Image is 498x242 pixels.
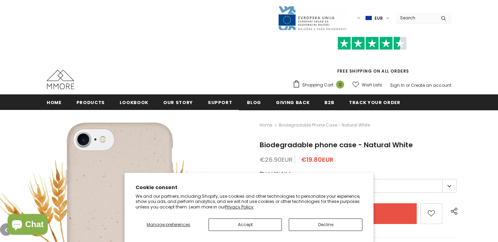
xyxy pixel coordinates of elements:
a: Wish Lists [352,79,382,91]
a: Products [76,94,105,110]
span: Phone Model [260,170,287,176]
a: Sign In [390,82,405,88]
span: Lookbook [120,99,148,106]
button: Accept [209,218,282,231]
a: Lookbook [120,94,148,110]
a: support [208,94,232,110]
span: Biodegradable phone case - Natural White [279,121,370,129]
button: Manage preferences [136,218,202,231]
a: Our Story [163,94,193,110]
span: Home [47,99,62,106]
p: We and our partners, including Shopify, use cookies and other technologies to personalize your ex... [136,194,362,210]
a: Home [47,94,62,110]
a: Giving back [276,94,310,110]
a: Track your order [349,94,400,110]
a: Privacy Policy [225,204,253,210]
span: €26.90EUR [260,155,293,164]
span: or [406,82,410,88]
span: 0 [336,81,344,89]
a: Home [260,121,272,129]
span: €19.80EUR [301,155,333,164]
span: FREE SHIPPING ON ALL ORDERS [293,40,451,74]
span: Blog [247,99,261,106]
span: Manage preferences [147,222,190,227]
h2: Cookie consent [136,184,362,191]
button: Decline [289,218,362,231]
iframe: Customer reviews powered by Trustpilot [293,50,451,68]
img: Javni Razpis [278,6,347,31]
img: Trust Pilot Stars [338,37,407,50]
span: Shopping Cart [302,82,333,89]
span: Our Story [163,99,193,106]
span: Biodegradable phone case - Natural White [260,140,413,150]
a: Blog [247,94,261,110]
a: Javni Razpis [278,15,347,21]
a: Create an account [411,82,451,88]
a: Shopping Cart 0 [293,80,348,90]
span: Wish Lists [362,82,382,89]
inbox-online-store-chat: Shopify online store chat [6,214,50,236]
span: Giving back [276,99,310,106]
span: Track your order [349,99,400,106]
a: B2B [324,94,334,110]
span: support [208,99,232,106]
span: EUR [375,15,383,22]
input: Search Site [396,13,436,23]
span: Products [76,99,105,106]
img: MMORE Cases [47,70,74,89]
span: B2B [324,99,334,106]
